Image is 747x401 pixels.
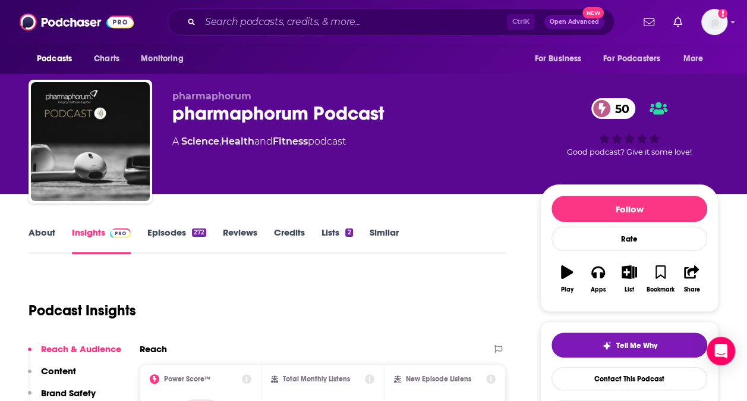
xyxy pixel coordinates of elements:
div: 2 [345,228,352,237]
p: Content [41,365,76,377]
button: Play [551,258,582,300]
a: Charts [86,48,127,70]
a: InsightsPodchaser Pro [72,227,131,254]
button: Apps [582,258,613,300]
div: Bookmark [647,286,674,293]
p: Brand Safety [41,387,96,399]
a: Reviews [223,227,257,254]
button: Follow [551,196,707,222]
button: List [614,258,645,300]
button: open menu [595,48,677,70]
a: 50 [591,98,635,119]
a: Credits [274,227,305,254]
button: Show profile menu [701,9,727,35]
a: Show notifications dropdown [669,12,687,32]
img: pharmaphorum Podcast [31,82,150,201]
button: open menu [526,48,596,70]
h2: New Episode Listens [406,375,471,383]
button: Share [676,258,707,300]
img: Podchaser Pro [110,228,131,238]
div: Share [683,286,699,293]
span: New [582,7,604,18]
span: Tell Me Why [616,341,657,350]
div: 272 [192,228,206,237]
button: open menu [675,48,718,70]
a: Show notifications dropdown [639,12,659,32]
span: For Business [534,51,581,67]
svg: Add a profile image [718,9,727,18]
button: Content [28,365,76,387]
img: User Profile [701,9,727,35]
span: , [219,136,221,147]
img: Podchaser - Follow, Share and Rate Podcasts [20,11,134,33]
h2: Total Monthly Listens [283,375,350,383]
span: and [254,136,273,147]
button: open menu [29,48,87,70]
h2: Power Score™ [164,375,210,383]
span: Good podcast? Give it some love! [567,148,692,156]
div: List [625,286,634,293]
span: More [683,51,704,67]
a: Similar [370,227,399,254]
div: Play [561,286,573,293]
span: 50 [603,98,635,119]
a: Lists2 [322,227,352,254]
span: Monitoring [141,51,183,67]
p: Reach & Audience [41,343,121,355]
a: Health [221,136,254,147]
a: Fitness [273,136,308,147]
span: Ctrl K [507,14,535,30]
button: tell me why sparkleTell Me Why [551,333,707,358]
div: Apps [591,286,606,293]
span: pharmaphorum [172,90,251,102]
span: Podcasts [37,51,72,67]
a: Science [181,136,219,147]
div: Rate [551,227,707,251]
div: A podcast [172,134,346,149]
div: Search podcasts, credits, & more... [168,8,614,36]
div: 50Good podcast? Give it some love! [540,90,718,164]
h1: Podcast Insights [29,302,136,319]
span: Open Advanced [550,19,599,25]
button: Reach & Audience [28,343,121,365]
span: Logged in as amanda.moss [701,9,727,35]
button: Open AdvancedNew [544,15,604,29]
button: Bookmark [645,258,676,300]
a: Contact This Podcast [551,367,707,390]
img: tell me why sparkle [602,341,612,350]
div: Open Intercom Messenger [707,337,735,365]
span: For Podcasters [603,51,660,67]
button: open menu [133,48,198,70]
span: Charts [94,51,119,67]
a: Episodes272 [147,227,206,254]
input: Search podcasts, credits, & more... [200,12,507,32]
a: About [29,227,55,254]
h2: Reach [140,343,167,355]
